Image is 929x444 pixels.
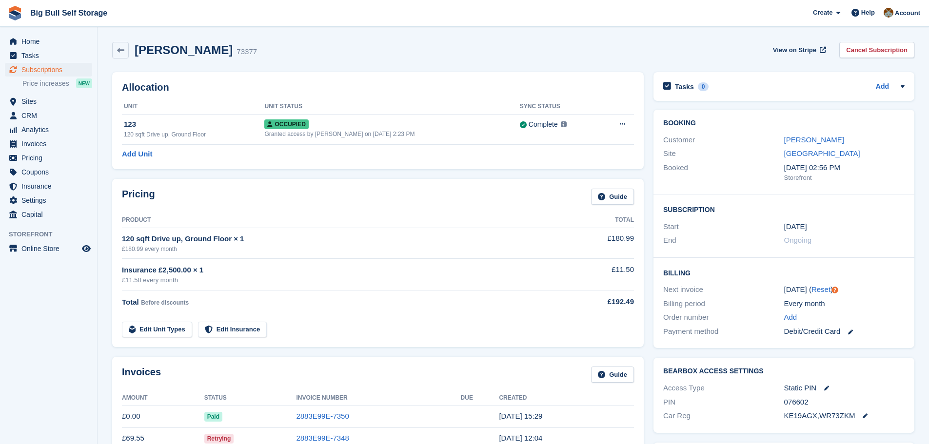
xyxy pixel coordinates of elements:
[21,63,80,77] span: Subscriptions
[784,298,905,309] div: Every month
[122,275,555,285] div: £11.50 every month
[769,42,828,58] a: View on Stripe
[296,390,460,406] th: Invoice Number
[784,326,905,337] div: Debit/Credit Card
[122,245,555,253] div: £180.99 every month
[76,78,92,88] div: NEW
[784,162,905,174] div: [DATE] 02:56 PM
[264,130,519,138] div: Granted access by [PERSON_NAME] on [DATE] 2:23 PM
[204,412,222,422] span: Paid
[21,151,80,165] span: Pricing
[296,412,349,420] a: 2883E99E-7350
[122,367,161,383] h2: Invoices
[5,208,92,221] a: menu
[5,63,92,77] a: menu
[26,5,111,21] a: Big Bull Self Storage
[813,8,832,18] span: Create
[663,268,905,277] h2: Billing
[830,286,839,294] div: Tooltip anchor
[555,296,634,308] div: £192.49
[784,236,812,244] span: Ongoing
[876,81,889,93] a: Add
[663,221,784,232] div: Start
[591,189,634,205] a: Guide
[8,6,22,20] img: stora-icon-8386f47178a22dfd0bd8f6a31ec36ba5ce8667c1dd55bd0f319d3a0aa187defe.svg
[784,284,905,295] div: [DATE] ( )
[264,99,519,115] th: Unit Status
[5,179,92,193] a: menu
[204,434,234,444] span: Retrying
[122,149,152,160] a: Add Unit
[198,322,267,338] a: Edit Insurance
[784,383,905,394] div: Static PIN
[663,312,784,323] div: Order number
[784,221,807,232] time: 2025-02-19 01:00:00 UTC
[663,326,784,337] div: Payment method
[663,383,784,394] div: Access Type
[839,42,914,58] a: Cancel Subscription
[663,204,905,214] h2: Subscription
[21,49,80,62] span: Tasks
[296,434,349,442] a: 2883E99E-7348
[773,45,816,55] span: View on Stripe
[21,179,80,193] span: Insurance
[784,149,860,157] a: [GEOGRAPHIC_DATA]
[22,79,69,88] span: Price increases
[884,8,893,18] img: Mike Llewellen Palmer
[122,99,264,115] th: Unit
[555,212,634,228] th: Total
[122,405,204,427] td: £0.00
[663,298,784,309] div: Billing period
[5,95,92,108] a: menu
[520,99,599,115] th: Sync Status
[141,299,189,306] span: Before discounts
[22,78,92,89] a: Price increases NEW
[122,212,555,228] th: Product
[5,165,92,179] a: menu
[784,135,844,144] a: [PERSON_NAME]
[591,367,634,383] a: Guide
[811,285,830,293] a: Reset
[5,193,92,207] a: menu
[80,243,92,254] a: Preview store
[122,322,192,338] a: Edit Unit Types
[698,82,709,91] div: 0
[561,121,567,127] img: icon-info-grey-7440780725fd019a000dd9b08b2336e03edf1995a4989e88bcd33f0948082b44.svg
[21,193,80,207] span: Settings
[5,242,92,255] a: menu
[675,82,694,91] h2: Tasks
[21,165,80,179] span: Coupons
[5,151,92,165] a: menu
[237,46,257,58] div: 73377
[5,137,92,151] a: menu
[122,82,634,93] h2: Allocation
[21,242,80,255] span: Online Store
[663,397,784,408] div: PIN
[21,109,80,122] span: CRM
[122,233,555,245] div: 120 sqft Drive up, Ground Floor × 1
[21,208,80,221] span: Capital
[122,189,155,205] h2: Pricing
[21,123,80,136] span: Analytics
[124,130,264,139] div: 120 sqft Drive up, Ground Floor
[861,8,875,18] span: Help
[122,298,139,306] span: Total
[499,434,542,442] time: 2025-09-30 11:04:04 UTC
[135,43,233,57] h2: [PERSON_NAME]
[663,119,905,127] h2: Booking
[663,162,784,183] div: Booked
[5,123,92,136] a: menu
[122,390,204,406] th: Amount
[895,8,920,18] span: Account
[21,35,80,48] span: Home
[499,412,542,420] time: 2025-09-30 14:29:48 UTC
[663,235,784,246] div: End
[784,410,905,422] div: KE19AGX,WR73ZKM
[663,367,905,375] h2: BearBox Access Settings
[9,230,97,239] span: Storefront
[122,265,555,276] div: Insurance £2,500.00 × 1
[124,119,264,130] div: 123
[529,119,558,130] div: Complete
[21,137,80,151] span: Invoices
[264,119,308,129] span: Occupied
